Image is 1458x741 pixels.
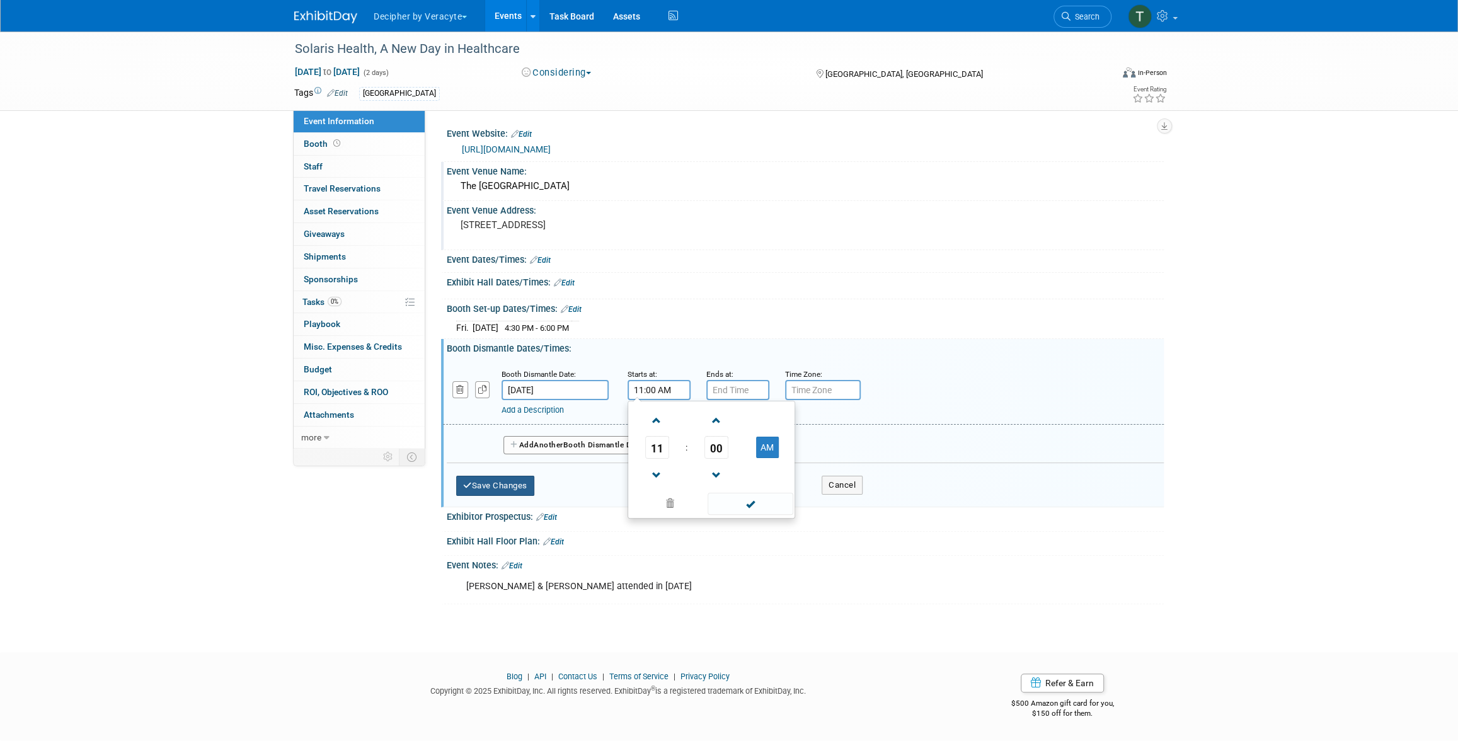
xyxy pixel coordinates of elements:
button: Cancel [822,476,863,495]
img: ExhibitDay [294,11,357,23]
a: Event Information [294,110,425,132]
a: Decrement Minute [704,459,728,491]
input: Start Time [628,380,691,400]
div: [PERSON_NAME] & [PERSON_NAME] attended in [DATE] [457,574,1025,599]
a: Refer & Earn [1021,674,1104,692]
input: Date [502,380,609,400]
a: ROI, Objectives & ROO [294,381,425,403]
a: Terms of Service [609,672,669,681]
span: 0% [328,297,342,306]
small: Ends at: [706,370,733,379]
button: AM [756,437,779,458]
div: Event Notes: [447,556,1164,572]
div: Exhibitor Prospectus: [447,507,1164,524]
a: Edit [561,305,582,314]
a: Privacy Policy [680,672,730,681]
a: Giveaways [294,223,425,245]
a: Booth [294,133,425,155]
div: [GEOGRAPHIC_DATA] [359,87,440,100]
span: | [599,672,607,681]
span: | [670,672,679,681]
a: Sponsorships [294,268,425,290]
div: Event Dates/Times: [447,250,1164,267]
div: Exhibit Hall Floor Plan: [447,532,1164,548]
button: Considering [517,66,596,79]
a: Staff [294,156,425,178]
a: Edit [536,513,557,522]
a: Increment Minute [704,404,728,436]
div: Booth Dismantle Dates/Times: [447,339,1164,355]
a: Shipments [294,246,425,268]
a: Search [1053,6,1111,28]
button: Save Changes [456,476,534,496]
a: Contact Us [558,672,597,681]
td: [DATE] [473,321,498,334]
span: Event Information [304,116,374,126]
div: Solaris Health, A New Day in Healthcare [290,38,1093,60]
small: Time Zone: [785,370,822,379]
span: Pick Minute [704,436,728,459]
div: Booth Set-up Dates/Times: [447,299,1164,316]
a: Playbook [294,313,425,335]
a: Misc. Expenses & Credits [294,336,425,358]
a: Edit [511,130,532,139]
small: Booth Dismantle Date: [502,370,576,379]
div: Exhibit Hall Dates/Times: [447,273,1164,289]
span: Attachments [304,410,354,420]
span: (2 days) [362,69,389,77]
span: Giveaways [304,229,345,239]
a: Edit [327,89,348,98]
span: Booth not reserved yet [331,139,343,148]
img: Format-Inperson.png [1123,67,1135,78]
span: Search [1071,12,1099,21]
input: End Time [706,380,769,400]
span: [DATE] [DATE] [294,66,360,78]
a: Edit [543,537,564,546]
td: Tags [294,86,348,101]
div: Copyright © 2025 ExhibitDay, Inc. All rights reserved. ExhibitDay is a registered trademark of Ex... [294,682,942,697]
span: Tasks [302,297,342,307]
a: Add a Description [502,405,564,415]
span: Booth [304,139,343,149]
a: Edit [502,561,522,570]
img: Tony Alvarado [1128,4,1152,28]
a: Blog [507,672,522,681]
div: Event Rating [1132,86,1166,93]
a: Decrement Hour [645,459,669,491]
span: Shipments [304,251,346,261]
div: The [GEOGRAPHIC_DATA] [456,176,1154,196]
span: 4:30 PM - 6:00 PM [505,323,569,333]
div: $500 Amazon gift card for you, [961,690,1164,719]
a: [URL][DOMAIN_NAME] [462,144,551,154]
span: Sponsorships [304,274,358,284]
span: | [548,672,556,681]
a: Increment Hour [645,404,669,436]
span: Staff [304,161,323,171]
div: In-Person [1137,68,1167,78]
pre: [STREET_ADDRESS] [461,219,732,231]
a: Attachments [294,404,425,426]
td: Personalize Event Tab Strip [377,449,399,465]
a: Edit [530,256,551,265]
td: Fri. [456,321,473,334]
span: ROI, Objectives & ROO [304,387,388,397]
span: Budget [304,364,332,374]
button: AddAnotherBooth Dismantle Date [503,436,650,455]
td: : [683,436,690,459]
div: $150 off for them. [961,708,1164,719]
span: Misc. Expenses & Credits [304,342,402,352]
span: to [321,67,333,77]
a: Done [707,496,794,514]
a: Tasks0% [294,291,425,313]
span: Another [534,440,563,449]
input: Time Zone [785,380,861,400]
span: Pick Hour [645,436,669,459]
div: Event Format [1037,66,1167,84]
a: Edit [554,279,575,287]
div: Event Venue Name: [447,162,1164,178]
span: [GEOGRAPHIC_DATA], [GEOGRAPHIC_DATA] [825,69,982,79]
span: Playbook [304,319,340,329]
span: Travel Reservations [304,183,381,193]
div: Event Website: [447,124,1164,141]
a: Travel Reservations [294,178,425,200]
